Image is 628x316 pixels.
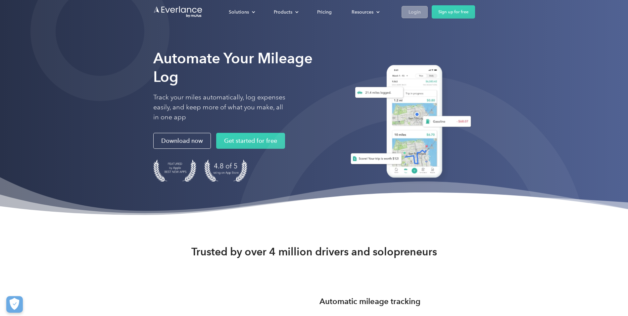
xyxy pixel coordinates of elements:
div: Solutions [229,8,249,16]
h3: Automatic mileage tracking [319,295,420,307]
div: Solutions [222,6,261,18]
div: Products [267,6,304,18]
a: Go to homepage [153,6,203,18]
img: Badge for Featured by Apple Best New Apps [153,159,196,182]
button: Cookies Settings [6,296,23,313]
div: Products [274,8,292,16]
a: Download now [153,133,211,149]
div: Pricing [317,8,332,16]
a: Sign up for free [432,5,475,19]
div: Resources [352,8,373,16]
strong: Automate Your Mileage Log [153,49,313,85]
img: Everlance, mileage tracker app, expense tracking app [343,60,475,185]
strong: Trusted by over 4 million drivers and solopreneurs [191,245,437,258]
a: Get started for free [216,133,285,149]
div: Login [409,8,421,16]
div: Resources [345,6,385,18]
a: Login [402,6,428,18]
img: 4.9 out of 5 stars on the app store [204,159,247,182]
a: Pricing [311,6,338,18]
p: Track your miles automatically, log expenses easily, and keep more of what you make, all in one app [153,92,286,122]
